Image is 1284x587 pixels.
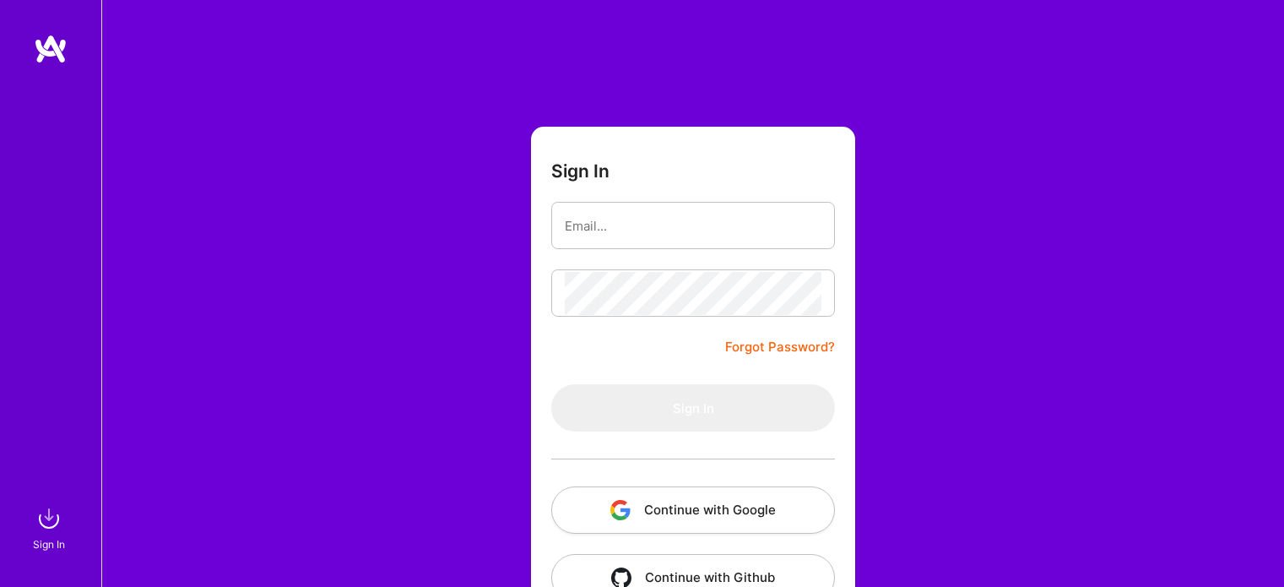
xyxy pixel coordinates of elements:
input: Email... [565,204,821,247]
a: sign inSign In [35,502,66,553]
div: Sign In [33,535,65,553]
img: sign in [32,502,66,535]
img: logo [34,34,68,64]
img: icon [610,500,631,520]
button: Sign In [551,384,835,432]
h3: Sign In [551,160,609,182]
a: Forgot Password? [725,337,835,357]
button: Continue with Google [551,486,835,534]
